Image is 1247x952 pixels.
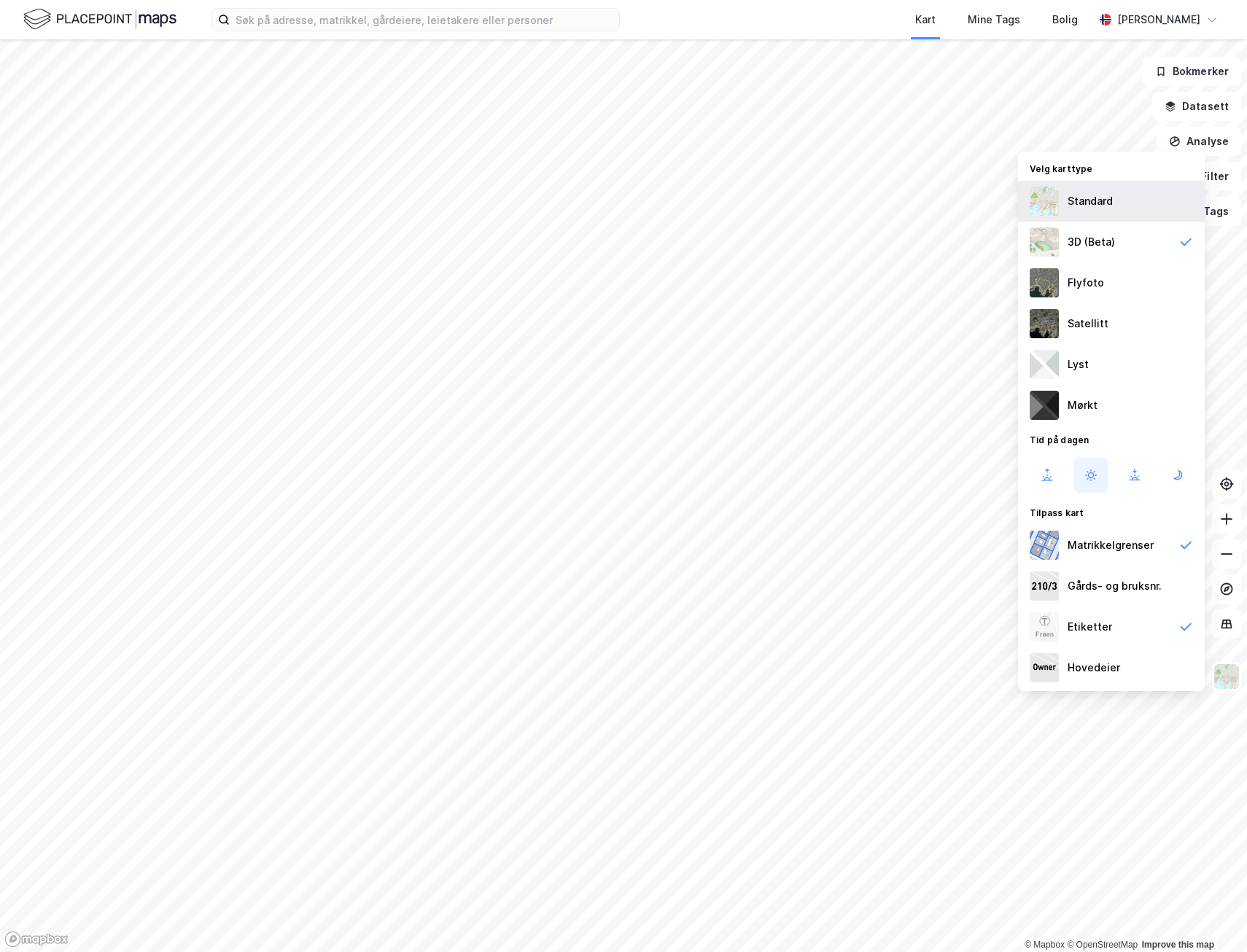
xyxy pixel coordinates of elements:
div: [PERSON_NAME] [1117,11,1200,28]
div: Kart [915,11,936,28]
a: OpenStreetMap [1067,940,1138,950]
img: Z [1030,612,1059,641]
div: Tilpass kart [1018,499,1205,525]
div: 3D (Beta) [1068,233,1115,251]
div: Lyst [1068,356,1089,373]
img: cadastreBorders.cfe08de4b5ddd52a10de.jpeg [1030,531,1059,560]
button: Filter [1171,162,1241,191]
img: Z [1030,187,1059,216]
div: Mørkt [1068,397,1098,414]
iframe: Chat Widget [1174,882,1247,952]
button: Bokmerker [1143,57,1241,86]
img: logo.f888ab2527a4732fd821a326f86c7f29.svg [23,7,176,32]
img: 9k= [1030,309,1059,338]
div: Matrikkelgrenser [1068,537,1154,554]
a: Improve this map [1142,940,1214,950]
div: Mine Tags [968,11,1020,28]
input: Søk på adresse, matrikkel, gårdeiere, leietakere eller personer [230,9,619,31]
img: Z [1030,268,1059,297]
div: Hovedeier [1068,659,1120,676]
img: Z [1030,227,1059,257]
div: Tid på dagen [1018,426,1205,452]
button: Datasett [1152,92,1241,121]
img: majorOwner.b5e170eddb5c04bfeeff.jpeg [1030,653,1059,682]
div: Standard [1068,192,1113,210]
button: Analyse [1157,127,1241,156]
div: Etiketter [1068,618,1112,636]
a: Mapbox [1025,940,1065,950]
img: nCdM7BzjoCAAAAAElFTkSuQmCC [1030,391,1059,420]
img: luj3wr1y2y3+OchiMxRmMxRlscgabnMEmZ7DJGWxyBpucwSZnsMkZbHIGm5zBJmewyRlscgabnMEmZ7DJGWxyBpucwSZnsMkZ... [1030,350,1059,379]
div: Gårds- og bruksnr. [1068,577,1162,595]
div: Bolig [1052,11,1078,28]
div: Satellitt [1068,315,1108,332]
button: Tags [1173,197,1241,226]
a: Mapbox homepage [4,931,69,948]
div: Velg karttype [1018,155,1205,181]
div: Flyfoto [1068,274,1104,292]
img: Z [1213,663,1240,690]
img: cadastreKeys.547ab17ec502f5a4ef2b.jpeg [1030,571,1059,601]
